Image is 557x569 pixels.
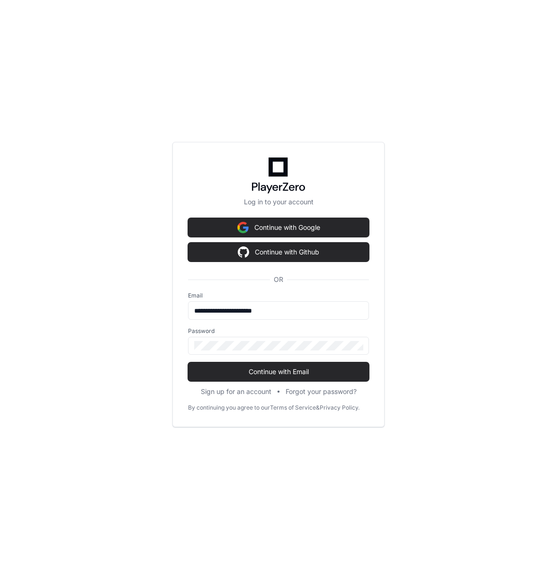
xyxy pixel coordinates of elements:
[188,404,270,411] div: By continuing you agree to our
[270,275,287,284] span: OR
[238,243,249,262] img: Sign in with google
[316,404,320,411] div: &
[188,243,369,262] button: Continue with Github
[201,387,271,396] button: Sign up for an account
[237,218,249,237] img: Sign in with google
[188,218,369,237] button: Continue with Google
[270,404,316,411] a: Terms of Service
[188,292,369,299] label: Email
[320,404,359,411] a: Privacy Policy.
[188,367,369,376] span: Continue with Email
[188,362,369,381] button: Continue with Email
[188,197,369,207] p: Log in to your account
[188,327,369,335] label: Password
[286,387,357,396] button: Forgot your password?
